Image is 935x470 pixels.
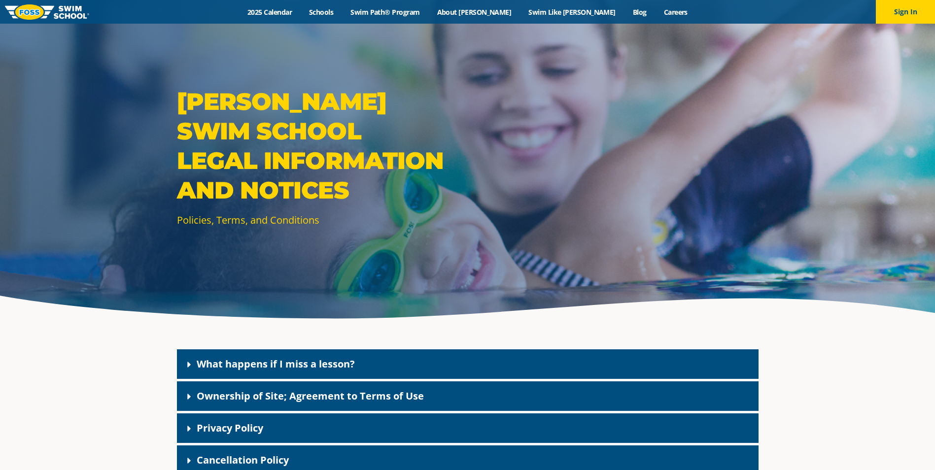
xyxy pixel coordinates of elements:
a: Swim Like [PERSON_NAME] [520,7,624,17]
a: Ownership of Site; Agreement to Terms of Use [197,389,424,403]
a: Cancellation Policy [197,453,289,467]
a: About [PERSON_NAME] [428,7,520,17]
p: [PERSON_NAME] Swim School Legal Information and Notices [177,87,463,205]
a: Swim Path® Program [342,7,428,17]
a: Privacy Policy [197,421,263,435]
p: Policies, Terms, and Conditions [177,213,463,227]
div: What happens if I miss a lesson? [177,349,759,379]
a: What happens if I miss a lesson? [197,357,355,370]
a: Careers [655,7,696,17]
a: Schools [301,7,342,17]
a: 2025 Calendar [239,7,301,17]
div: Privacy Policy [177,413,759,443]
img: FOSS Swim School Logo [5,4,89,20]
a: Blog [624,7,655,17]
div: Ownership of Site; Agreement to Terms of Use [177,381,759,411]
